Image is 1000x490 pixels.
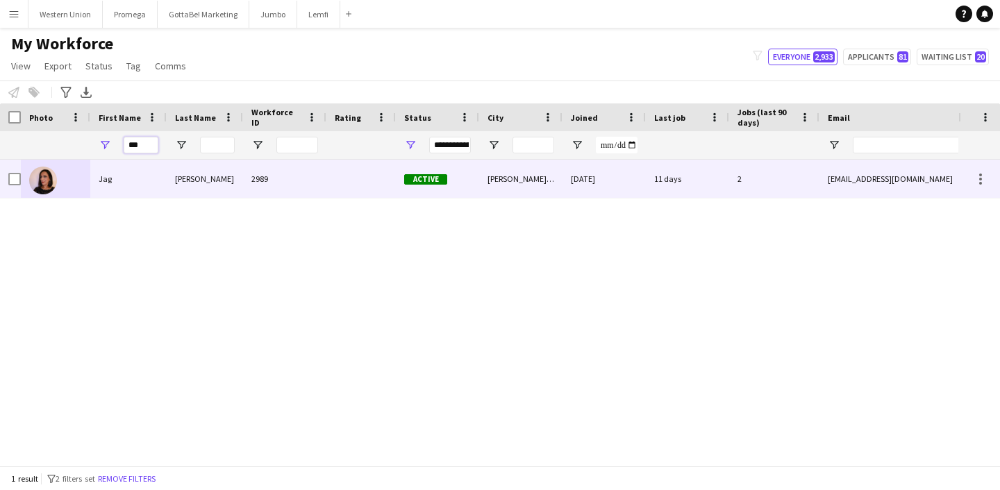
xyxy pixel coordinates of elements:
[297,1,340,28] button: Lemfi
[11,60,31,72] span: View
[596,137,637,153] input: Joined Filter Input
[175,139,187,151] button: Open Filter Menu
[6,57,36,75] a: View
[85,60,112,72] span: Status
[897,51,908,62] span: 81
[78,84,94,101] app-action-btn: Export XLSX
[571,112,598,123] span: Joined
[44,60,72,72] span: Export
[29,112,53,123] span: Photo
[975,51,986,62] span: 20
[276,137,318,153] input: Workforce ID Filter Input
[11,33,113,54] span: My Workforce
[404,174,447,185] span: Active
[843,49,911,65] button: Applicants81
[126,60,141,72] span: Tag
[155,60,186,72] span: Comms
[29,167,57,194] img: Jag Lagah
[479,160,562,198] div: [PERSON_NAME] Coldfield
[149,57,192,75] a: Comms
[737,107,794,128] span: Jobs (last 90 days)
[121,57,147,75] a: Tag
[95,471,158,487] button: Remove filters
[200,137,235,153] input: Last Name Filter Input
[28,1,103,28] button: Western Union
[103,1,158,28] button: Promega
[249,1,297,28] button: Jumbo
[80,57,118,75] a: Status
[243,160,326,198] div: 2989
[813,51,835,62] span: 2,933
[487,139,500,151] button: Open Filter Menu
[768,49,837,65] button: Everyone2,933
[404,139,417,151] button: Open Filter Menu
[251,107,301,128] span: Workforce ID
[124,137,158,153] input: First Name Filter Input
[562,160,646,198] div: [DATE]
[39,57,77,75] a: Export
[654,112,685,123] span: Last job
[646,160,729,198] div: 11 days
[828,112,850,123] span: Email
[175,112,216,123] span: Last Name
[487,112,503,123] span: City
[251,139,264,151] button: Open Filter Menu
[828,139,840,151] button: Open Filter Menu
[512,137,554,153] input: City Filter Input
[56,473,95,484] span: 2 filters set
[729,160,819,198] div: 2
[917,49,989,65] button: Waiting list20
[571,139,583,151] button: Open Filter Menu
[99,112,141,123] span: First Name
[335,112,361,123] span: Rating
[90,160,167,198] div: Jag
[99,139,111,151] button: Open Filter Menu
[404,112,431,123] span: Status
[167,160,243,198] div: [PERSON_NAME]
[58,84,74,101] app-action-btn: Advanced filters
[158,1,249,28] button: GottaBe! Marketing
